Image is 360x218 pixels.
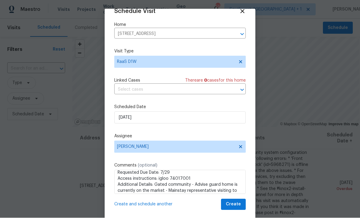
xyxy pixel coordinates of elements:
label: Visit Type [114,48,246,54]
span: Linked Cases [114,78,140,84]
span: RaaS D1W [117,59,234,65]
textarea: Type of request: Listed Property Request Requested Due Date: 7/29 Access instructions: igloo 7401... [114,170,246,194]
span: Create and schedule another [114,201,172,207]
span: 0 [204,79,207,83]
button: Open [238,86,246,94]
span: (optional) [138,163,157,168]
span: Create [226,201,241,208]
input: M/D/YYYY [114,112,246,124]
span: There are case s for this home [185,78,246,84]
button: Open [238,30,246,39]
span: [PERSON_NAME] [117,145,235,149]
input: Select cases [114,85,229,95]
button: Create [221,199,246,210]
span: Close [239,8,246,15]
label: Comments [114,163,246,169]
label: Home [114,22,246,28]
span: Schedule Visit [114,8,156,14]
label: Scheduled Date [114,104,246,110]
input: Enter in an address [114,30,229,39]
label: Assignee [114,133,246,139]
